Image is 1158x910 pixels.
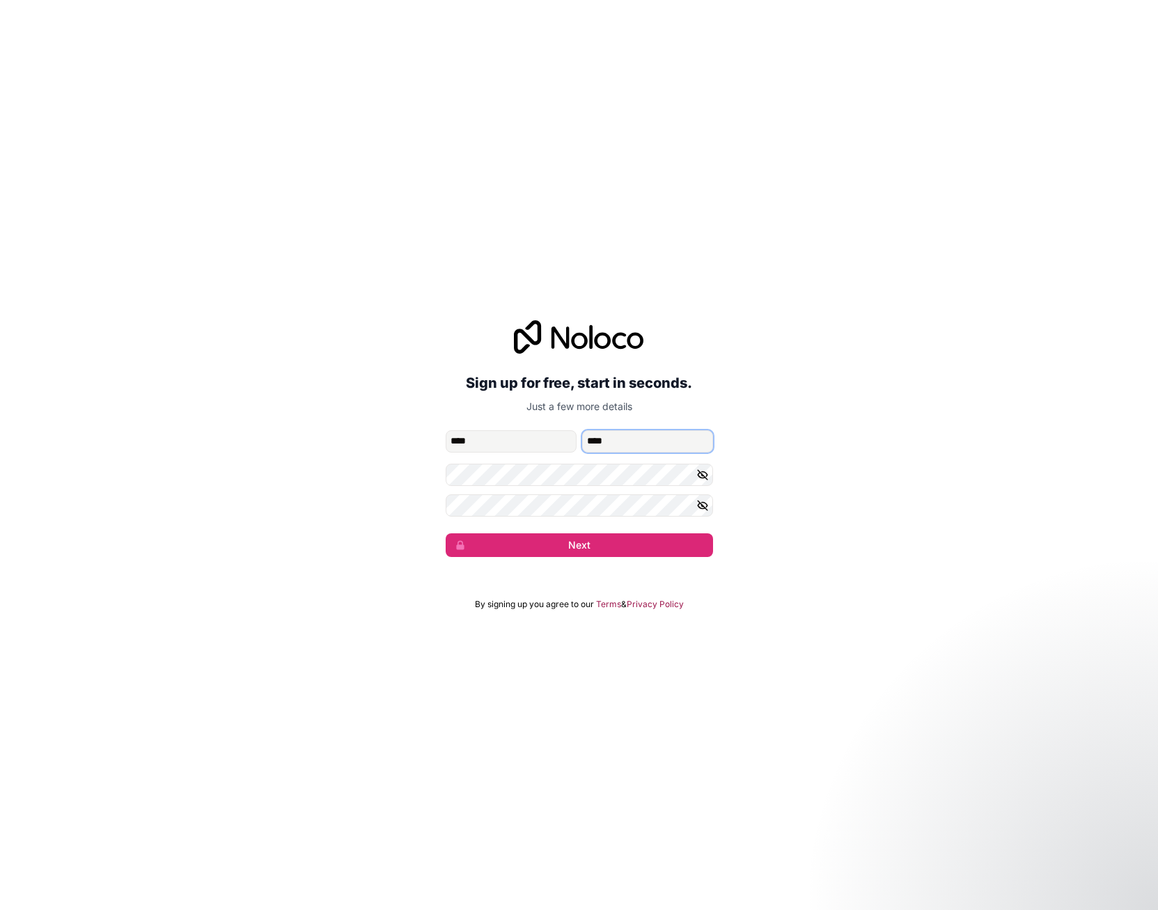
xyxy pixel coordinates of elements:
h2: Sign up for free, start in seconds. [446,370,713,395]
input: family-name [582,430,713,453]
input: Confirm password [446,494,713,517]
a: Terms [596,599,621,610]
button: Next [446,533,713,557]
span: By signing up you agree to our [475,599,594,610]
span: & [621,599,627,610]
a: Privacy Policy [627,599,684,610]
input: Password [446,464,713,486]
iframe: Intercom notifications message [879,806,1158,903]
p: Just a few more details [446,400,713,414]
input: given-name [446,430,577,453]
